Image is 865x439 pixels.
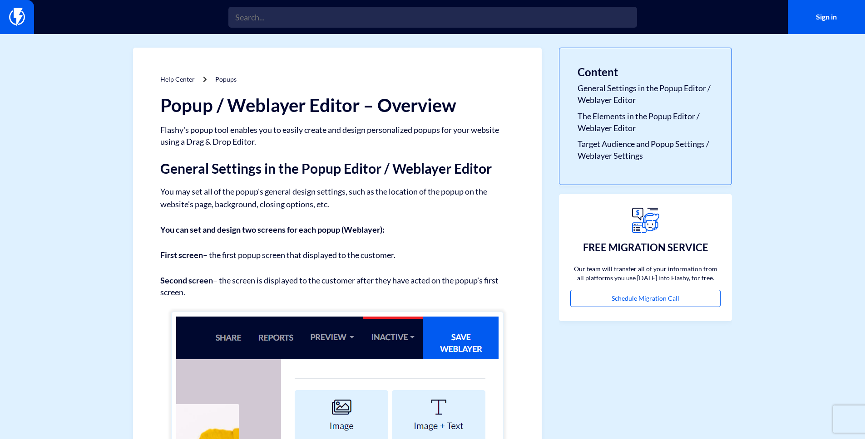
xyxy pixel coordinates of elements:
a: Target Audience and Popup Settings / Weblayer Settings [578,138,713,161]
p: Our team will transfer all of your information from all platforms you use [DATE] into Flashy, for... [570,264,721,283]
a: Popups [215,75,237,83]
h2: General Settings in the Popup Editor / Weblayer Editor [160,161,514,176]
strong: First screen [160,250,203,260]
h3: Content [578,66,713,78]
strong: You can set and design two screens for each popup (Weblayer): [160,224,385,234]
strong: Second screen [160,275,213,285]
h1: Popup / Weblayer Editor – Overview [160,95,514,115]
a: General Settings in the Popup Editor / Weblayer Editor [578,83,713,106]
p: – the first popup screen that displayed to the customer. [160,249,514,261]
p: Flashy's popup tool enables you to easily create and design personalized popups for your website ... [160,124,514,147]
p: You may set all of the popup's general design settings, such as the location of the popup on the ... [160,185,514,210]
a: Help Center [160,75,195,83]
p: – the screen is displayed to the customer after they have acted on the popup's first screen. [160,275,514,298]
a: Schedule Migration Call [570,290,721,307]
input: Search... [228,7,637,28]
a: The Elements in the Popup Editor / Weblayer Editor [578,111,713,134]
h3: FREE MIGRATION SERVICE [583,242,708,253]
